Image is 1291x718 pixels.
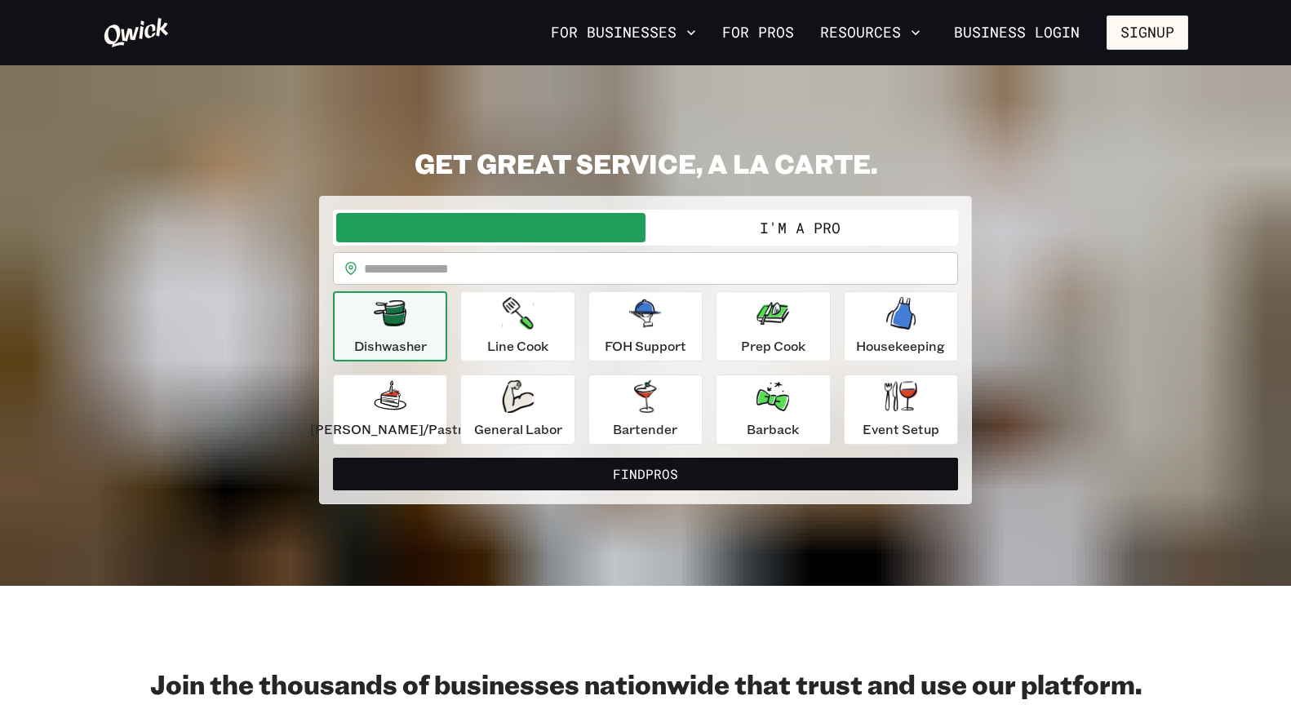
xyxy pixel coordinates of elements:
p: Barback [747,419,799,439]
p: Line Cook [487,336,548,356]
p: Event Setup [863,419,939,439]
button: For Businesses [544,19,703,47]
button: Event Setup [844,375,958,445]
a: For Pros [716,19,801,47]
button: Barback [716,375,830,445]
p: Dishwasher [354,336,427,356]
p: Housekeeping [856,336,945,356]
p: FOH Support [605,336,686,356]
p: General Labor [474,419,562,439]
button: Dishwasher [333,291,447,361]
button: Bartender [588,375,703,445]
button: FindPros [333,458,958,490]
button: FOH Support [588,291,703,361]
p: [PERSON_NAME]/Pastry [310,419,470,439]
button: Line Cook [460,291,575,361]
p: Bartender [613,419,677,439]
button: I'm a Pro [645,213,955,242]
h2: Join the thousands of businesses nationwide that trust and use our platform. [103,667,1188,700]
button: I'm a Business [336,213,645,242]
button: [PERSON_NAME]/Pastry [333,375,447,445]
p: Prep Cook [741,336,805,356]
button: Housekeeping [844,291,958,361]
a: Business Login [940,16,1094,50]
button: General Labor [460,375,575,445]
h2: GET GREAT SERVICE, A LA CARTE. [319,147,972,179]
button: Prep Cook [716,291,830,361]
button: Resources [814,19,927,47]
button: Signup [1107,16,1188,50]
